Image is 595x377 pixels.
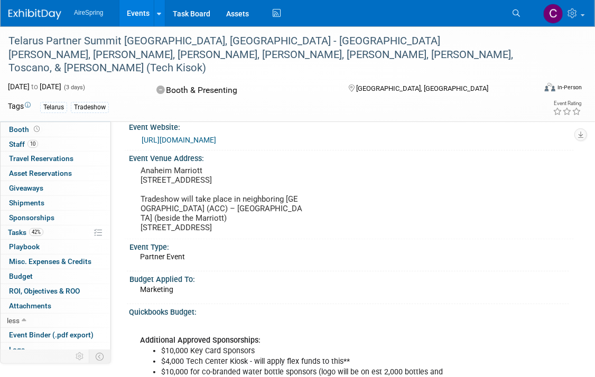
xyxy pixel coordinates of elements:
[9,140,38,148] span: Staff
[142,136,216,144] a: [URL][DOMAIN_NAME]
[9,242,40,251] span: Playbook
[9,184,43,192] span: Giveaways
[8,101,31,113] td: Tags
[129,239,569,252] div: Event Type:
[1,211,110,225] a: Sponsorships
[9,169,72,177] span: Asset Reservations
[7,316,20,325] span: less
[8,82,61,91] span: [DATE] [DATE]
[557,83,582,91] div: In-Person
[493,81,582,97] div: Event Format
[153,81,331,100] div: Booth & Presenting
[71,102,109,113] div: Tradeshow
[89,350,111,363] td: Toggle Event Tabs
[1,328,110,342] a: Event Binder (.pdf export)
[129,304,574,317] div: Quickbooks Budget:
[9,272,33,280] span: Budget
[1,152,110,166] a: Travel Reservations
[32,125,42,133] span: Booth not reserved yet
[161,346,477,356] li: $10,000 Key Card Sponsors
[140,285,173,294] span: Marketing
[9,331,94,339] span: Event Binder (.pdf export)
[140,336,261,345] b: Additional Approved Sponsorships:
[63,84,85,91] span: (3 days)
[9,125,42,134] span: Booth
[1,299,110,313] a: Attachments
[553,101,581,106] div: Event Rating
[1,225,110,240] a: Tasks42%
[129,150,574,164] div: Event Venue Address:
[140,252,185,261] span: Partner Event
[141,166,303,232] pre: Anaheim Marriott [STREET_ADDRESS] Tradeshow will take place in neighboring [GEOGRAPHIC_DATA] (ACC...
[1,314,110,328] a: less
[9,213,54,222] span: Sponsorships
[543,4,563,24] img: Christine Silvestri
[9,301,51,310] span: Attachments
[129,271,569,285] div: Budget Applied To:
[1,196,110,210] a: Shipments
[8,9,61,20] img: ExhibitDay
[5,32,525,78] div: Telarus Partner Summit [GEOGRAPHIC_DATA], [GEOGRAPHIC_DATA] - [GEOGRAPHIC_DATA][PERSON_NAME], [PE...
[74,9,104,16] span: AireSpring
[1,166,110,181] a: Asset Reservations
[1,269,110,284] a: Budget
[1,343,110,357] a: Logs
[40,102,67,113] div: Telarus
[1,255,110,269] a: Misc. Expenses & Credits
[8,228,43,237] span: Tasks
[356,84,488,92] span: [GEOGRAPHIC_DATA], [GEOGRAPHIC_DATA]
[1,122,110,137] a: Booth
[1,240,110,254] a: Playbook
[1,181,110,195] a: Giveaways
[9,154,73,163] span: Travel Reservations
[1,137,110,152] a: Staff10
[71,350,89,363] td: Personalize Event Tab Strip
[27,140,38,148] span: 10
[9,287,80,295] span: ROI, Objectives & ROO
[29,228,43,236] span: 42%
[1,284,110,298] a: ROI, Objectives & ROO
[161,356,477,367] li: $4,000 Tech Center Kiosk - will apply flex funds to this**
[9,199,44,207] span: Shipments
[30,82,40,91] span: to
[545,83,555,91] img: Format-Inperson.png
[129,119,574,133] div: Event Website:
[9,257,91,266] span: Misc. Expenses & Credits
[9,345,25,354] span: Logs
